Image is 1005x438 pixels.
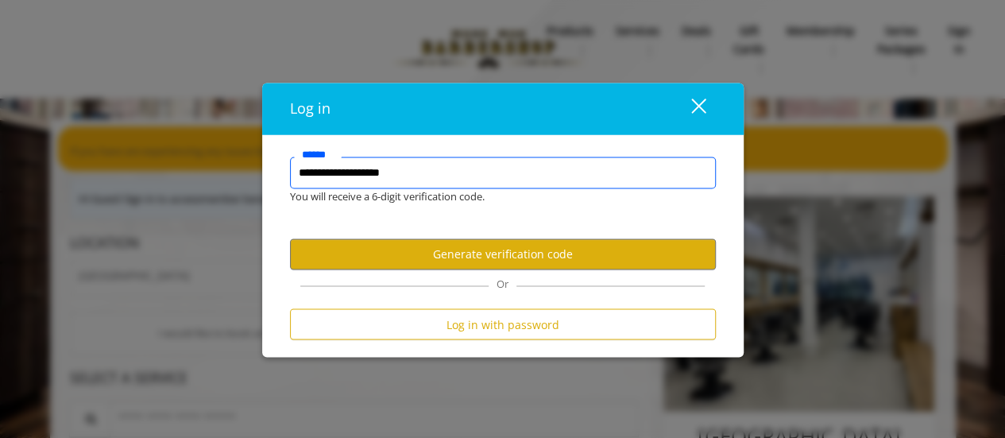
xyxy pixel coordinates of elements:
[278,189,704,206] div: You will receive a 6-digit verification code.
[662,93,716,126] button: close dialog
[290,239,716,270] button: Generate verification code
[290,309,716,340] button: Log in with password
[489,277,516,291] span: Or
[673,97,705,121] div: close dialog
[290,99,330,118] span: Log in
